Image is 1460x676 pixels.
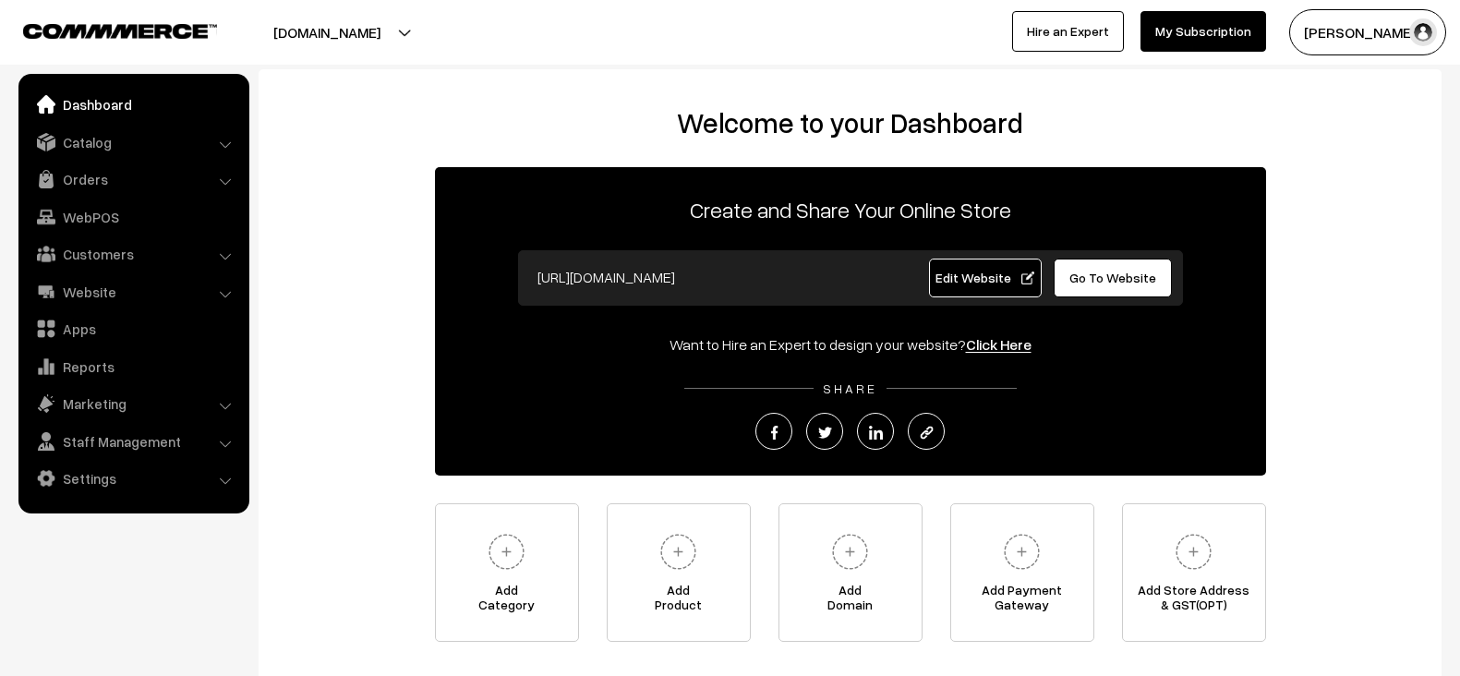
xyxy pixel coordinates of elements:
a: Dashboard [23,88,243,121]
a: Hire an Expert [1012,11,1124,52]
img: plus.svg [1168,526,1219,577]
span: Add Category [436,583,578,620]
img: plus.svg [825,526,875,577]
img: plus.svg [653,526,704,577]
a: AddProduct [607,503,751,642]
a: Settings [23,462,243,495]
button: [PERSON_NAME] C [1289,9,1446,55]
button: [DOMAIN_NAME] [209,9,445,55]
img: plus.svg [481,526,532,577]
a: Go To Website [1054,259,1173,297]
a: Click Here [966,335,1032,354]
a: Add Store Address& GST(OPT) [1122,503,1266,642]
a: Catalog [23,126,243,159]
a: Orders [23,163,243,196]
img: user [1409,18,1437,46]
span: Add Payment Gateway [951,583,1093,620]
span: SHARE [814,380,887,396]
a: AddDomain [778,503,923,642]
span: Add Domain [779,583,922,620]
div: Want to Hire an Expert to design your website? [435,333,1266,356]
a: Reports [23,350,243,383]
span: Add Product [608,583,750,620]
a: Website [23,275,243,308]
img: COMMMERCE [23,24,217,38]
img: plus.svg [996,526,1047,577]
a: Marketing [23,387,243,420]
span: Edit Website [935,270,1034,285]
a: COMMMERCE [23,18,185,41]
a: Customers [23,237,243,271]
a: AddCategory [435,503,579,642]
p: Create and Share Your Online Store [435,193,1266,226]
h2: Welcome to your Dashboard [277,106,1423,139]
a: Staff Management [23,425,243,458]
a: My Subscription [1140,11,1266,52]
a: WebPOS [23,200,243,234]
span: Go To Website [1069,270,1156,285]
a: Add PaymentGateway [950,503,1094,642]
a: Edit Website [929,259,1042,297]
a: Apps [23,312,243,345]
span: Add Store Address & GST(OPT) [1123,583,1265,620]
